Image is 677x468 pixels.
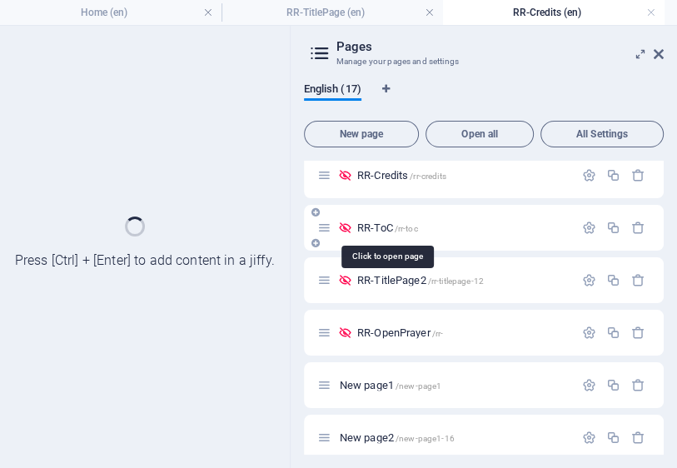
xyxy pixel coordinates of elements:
[340,379,442,391] span: Click to open page
[352,222,574,233] div: RR-ToC/rr-toc
[606,221,620,235] div: Duplicate
[311,129,412,139] span: New page
[582,378,596,392] div: Settings
[606,326,620,340] div: Duplicate
[606,168,620,182] div: Duplicate
[352,327,574,338] div: RR-OpenPrayer/rr-
[582,221,596,235] div: Settings
[304,121,420,147] button: New page
[396,381,441,391] span: /new-page1
[432,329,444,338] span: /rr-
[395,224,418,233] span: /rr-toc
[548,129,656,139] span: All Settings
[336,54,630,69] h3: Manage your pages and settings
[582,431,596,445] div: Settings
[428,276,484,286] span: /rr-titlepage-12
[336,39,664,54] h2: Pages
[582,273,596,287] div: Settings
[631,273,645,287] div: Remove
[631,168,645,182] div: Remove
[222,3,443,22] h4: RR-TitlePage (en)
[357,326,443,339] span: Click to open page
[631,378,645,392] div: Remove
[582,326,596,340] div: Settings
[540,121,664,147] button: All Settings
[352,170,574,181] div: RR-Credits/rr-credits
[410,172,446,181] span: /rr-credits
[352,275,574,286] div: RR-TitlePage2/rr-titlepage-12
[357,169,446,182] span: Click to open page
[357,222,418,234] span: RR-ToC
[631,326,645,340] div: Remove
[340,431,455,444] span: Click to open page
[357,274,484,286] span: Click to open page
[631,431,645,445] div: Remove
[606,431,620,445] div: Duplicate
[426,121,534,147] button: Open all
[304,82,664,114] div: Language Tabs
[335,432,574,443] div: New page2/new-page1-16
[304,79,361,102] span: English (17)
[606,378,620,392] div: Duplicate
[631,221,645,235] div: Remove
[582,168,596,182] div: Settings
[606,273,620,287] div: Duplicate
[396,434,455,443] span: /new-page1-16
[335,380,574,391] div: New page1/new-page1
[433,129,526,139] span: Open all
[443,3,665,22] h4: RR-Credits (en)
